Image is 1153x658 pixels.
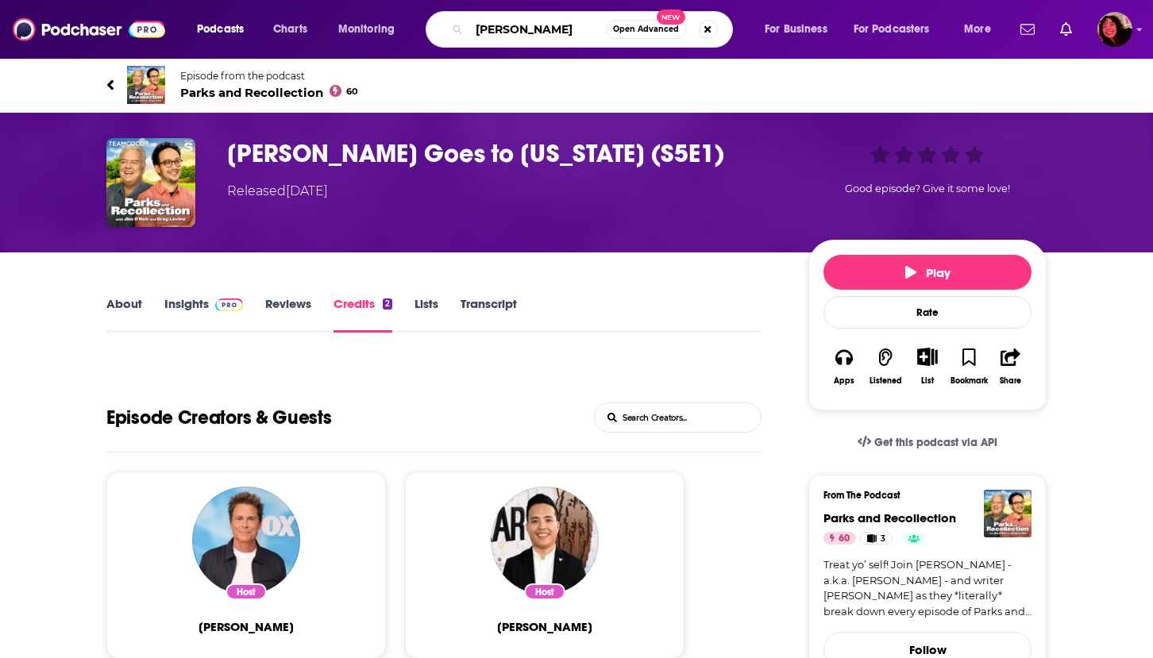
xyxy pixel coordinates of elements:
[907,337,948,395] div: Show More ButtonList
[199,619,294,634] span: [PERSON_NAME]
[606,20,686,39] button: Open AdvancedNew
[881,531,885,547] span: 3
[613,25,679,33] span: Open Advanced
[164,296,243,333] a: InsightsPodchaser Pro
[106,296,142,333] a: About
[469,17,606,42] input: Search podcasts, credits, & more...
[921,375,934,386] div: List
[860,532,893,544] a: 3
[227,138,783,169] h3: Ms. Knope Goes to Washington (S5E1)
[823,255,1032,290] button: Play
[180,85,358,100] span: Parks and Recollection
[383,298,392,310] div: 2
[197,18,244,40] span: Podcasts
[953,17,1011,42] button: open menu
[854,18,930,40] span: For Podcasters
[334,296,392,333] a: Credits2
[338,18,395,40] span: Monitoring
[905,265,951,280] span: Play
[263,17,317,42] a: Charts
[199,619,294,634] a: Rob Lowe
[1097,12,1132,47] button: Show profile menu
[874,436,997,449] span: Get this podcast via API
[657,10,685,25] span: New
[106,66,1047,104] a: Parks and RecollectionEpisode from the podcastParks and Recollection60
[491,487,599,595] img: Alan Yang
[265,296,311,333] a: Reviews
[754,17,847,42] button: open menu
[1097,12,1132,47] span: Logged in as Kathryn-Musilek
[964,18,991,40] span: More
[106,402,332,433] h1: Hosts and Guests of Ms. Knope Goes to Washington (S5E1)
[13,14,165,44] img: Podchaser - Follow, Share and Rate Podcasts
[823,296,1032,329] div: Rate
[192,487,300,595] img: Rob Lowe
[951,376,988,386] div: Bookmark
[215,298,243,311] img: Podchaser Pro
[834,376,854,386] div: Apps
[127,66,165,104] img: Parks and Recollection
[346,88,358,95] span: 60
[845,183,1010,194] span: Good episode? Give it some love!
[327,17,415,42] button: open menu
[1014,16,1041,43] a: Show notifications dropdown
[984,490,1032,537] img: Parks and Recollection
[441,11,748,48] div: Search podcasts, credits, & more...
[1000,376,1021,386] div: Share
[823,532,856,544] a: 60
[1097,12,1132,47] img: User Profile
[461,296,517,333] a: Transcript
[843,17,953,42] button: open menu
[497,619,592,634] span: [PERSON_NAME]
[273,18,307,40] span: Charts
[823,337,865,395] button: Apps
[990,337,1032,395] button: Share
[845,423,1010,462] a: Get this podcast via API
[823,490,1019,501] h3: From The Podcast
[497,619,592,634] a: Alan Yang
[765,18,827,40] span: For Business
[186,17,264,42] button: open menu
[227,182,328,201] div: Released [DATE]
[823,510,956,525] a: Parks and Recollection
[415,296,438,333] a: Lists
[865,337,906,395] button: Listened
[180,70,358,82] span: Episode from the podcast
[839,531,850,547] span: 60
[106,138,195,227] img: Ms. Knope Goes to Washington (S5E1)
[524,583,565,600] div: Host
[1054,16,1078,43] a: Show notifications dropdown
[911,348,943,365] button: Show More Button
[948,337,989,395] button: Bookmark
[870,376,902,386] div: Listened
[823,557,1032,619] a: Treat yo’ self! Join [PERSON_NAME] - a.k.a. [PERSON_NAME] - and writer [PERSON_NAME] as they *lit...
[226,583,267,600] div: Host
